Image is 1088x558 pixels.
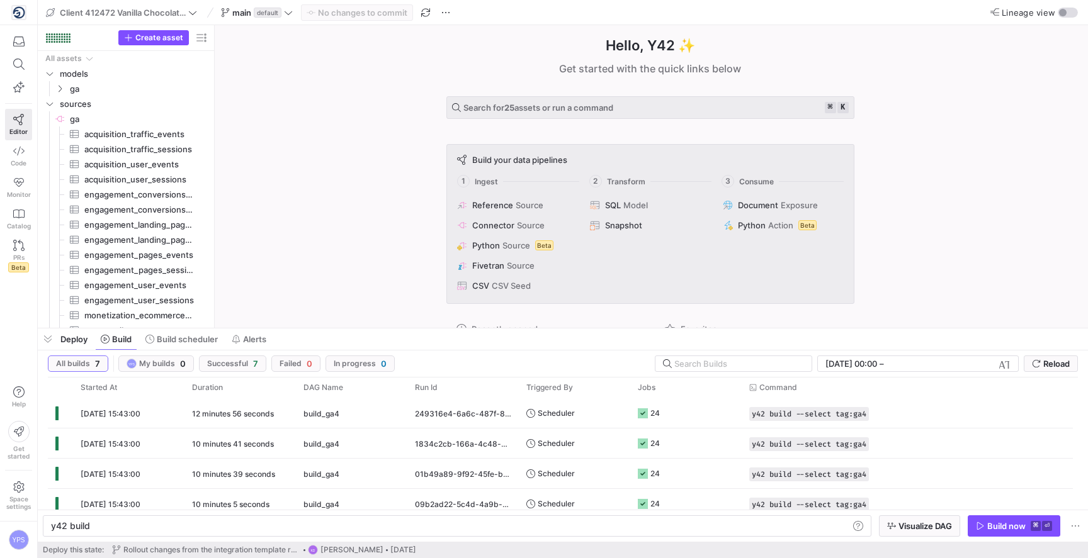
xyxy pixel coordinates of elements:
[84,323,195,338] span: user_attributes_events​​​​​​​​​
[84,278,195,293] span: engagement_user_events​​​​​​​​​
[455,198,580,213] button: ReferenceSource
[123,545,301,554] span: Rollout changes from the integration template repo
[43,81,209,96] div: Press SPACE to select this row.
[472,324,538,334] span: Recently opened
[472,155,567,165] span: Build your data pipelines
[199,355,266,372] button: Successful7
[738,200,778,210] span: Document
[127,359,137,369] div: YPS
[5,476,32,516] a: Spacesettings
[43,277,209,293] div: Press SPACE to select this row.
[752,410,866,418] span: y42 build --select tag:ga4
[9,128,28,135] span: Editor
[43,142,209,157] a: acquisition_traffic_sessions​​​​​​​​​
[507,260,535,271] span: Source
[95,359,100,369] span: 7
[5,235,32,277] a: PRsBeta
[9,530,29,550] div: YPS
[43,323,209,338] a: user_attributes_events​​​​​​​​​
[5,109,32,140] a: Editor
[472,200,513,210] span: Reference
[879,515,960,537] button: Visualize DAG
[752,440,866,449] span: y42 build --select tag:ga4
[837,102,849,113] kbd: k
[738,220,766,230] span: Python
[303,429,339,459] span: build_ga4
[81,409,140,418] span: [DATE] 15:43:00
[271,355,320,372] button: Failed0
[472,220,514,230] span: Connector
[5,203,32,235] a: Catalog
[303,399,339,428] span: build_ga4
[455,278,580,293] button: CSVCSV Seed
[650,398,660,428] div: 24
[472,281,489,291] span: CSV
[43,293,209,308] a: engagement_user_sessions​​​​​​​​​
[192,499,269,509] y42-duration: 10 minutes 5 seconds
[43,202,209,217] a: engagement_conversions_sessions​​​​​​​​​
[13,6,25,19] img: https://storage.googleapis.com/y42-prod-data-exchange/images/yakPloC5i6AioCi4fIczWrDfRkcT4LKn1FCT...
[538,489,575,518] span: Scheduler
[43,157,209,172] div: Press SPACE to select this row.
[192,469,275,479] y42-duration: 10 minutes 39 seconds
[587,218,713,233] button: Snapshot
[84,263,195,277] span: engagement_pages_sessions​​​​​​​​​
[207,359,248,368] span: Successful
[1002,8,1055,18] span: Lineage view
[11,159,26,167] span: Code
[650,459,660,488] div: 24
[43,111,209,126] a: ga​​​​​​​​
[43,111,209,126] div: Press SPACE to select this row.
[232,8,251,18] span: main
[254,8,281,18] span: default
[43,217,209,232] a: engagement_landing_pages_events​​​​​​​​​
[605,220,642,230] span: Snapshot
[43,142,209,157] div: Press SPACE to select this row.
[8,262,29,272] span: Beta
[681,324,717,334] span: Favorites
[781,200,818,210] span: Exposure
[825,102,836,113] kbd: ⌘
[320,545,383,554] span: [PERSON_NAME]
[84,172,195,187] span: acquisition_user_sessions​​​​​​​​​
[446,96,854,119] button: Search for25assets or run a command⌘k
[303,459,339,489] span: build_ga4
[180,359,186,369] span: 0
[5,527,32,553] button: YPS
[95,328,137,350] button: Build
[43,66,209,81] div: Press SPACE to select this row.
[526,383,573,392] span: Triggered By
[7,222,31,230] span: Catalog
[674,359,802,369] input: Search Builds
[407,489,519,518] div: 09b2ad22-5c4d-4a9b-ae70-e6def5547805
[70,82,207,96] span: ga
[135,33,183,42] span: Create asset
[81,383,117,392] span: Started At
[5,172,32,203] a: Monitor
[446,61,854,76] div: Get started with the quick links below
[253,359,258,369] span: 7
[60,334,88,344] span: Deploy
[43,277,209,293] a: engagement_user_events​​​​​​​​​
[192,409,274,418] y42-duration: 12 minutes 56 seconds
[280,359,302,368] span: Failed
[326,355,395,372] button: In progress0
[43,4,200,21] button: Client 412472 Vanilla Chocolatier Konditori ApS
[84,187,195,202] span: engagement_conversions_events​​​​​​​​​
[455,238,580,253] button: PythonSourceBeta
[605,200,621,210] span: SQL
[43,51,209,66] div: Press SPACE to select this row.
[987,521,1026,531] div: Build now
[968,515,1060,537] button: Build now⌘⏎
[303,383,343,392] span: DAG Name
[43,247,209,262] a: engagement_pages_events​​​​​​​​​
[390,545,416,554] span: [DATE]
[43,126,209,142] div: Press SPACE to select this row.
[43,323,209,338] div: Press SPACE to select this row.
[535,240,553,250] span: Beta
[157,334,218,344] span: Build scheduler
[517,220,545,230] span: Source
[472,260,504,271] span: Fivetran
[81,469,140,479] span: [DATE] 15:43:00
[308,545,318,555] div: KD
